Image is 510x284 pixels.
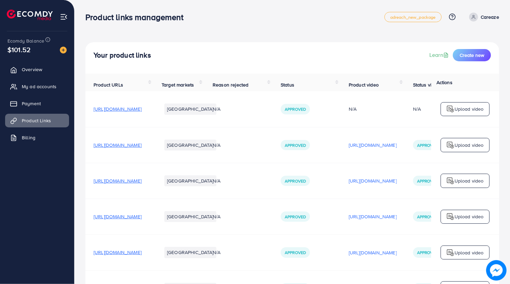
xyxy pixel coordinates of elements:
[7,45,31,54] span: $101.52
[349,212,397,221] p: [URL][DOMAIN_NAME]
[481,13,499,21] p: Careaze
[213,81,248,88] span: Reason rejected
[455,177,484,185] p: Upload video
[164,175,216,186] li: [GEOGRAPHIC_DATA]
[455,212,484,221] p: Upload video
[413,106,421,112] div: N/A
[94,249,142,256] span: [URL][DOMAIN_NAME]
[5,97,69,110] a: Payment
[413,81,440,88] span: Status video
[455,105,484,113] p: Upload video
[446,249,455,257] img: logo
[285,106,306,112] span: Approved
[164,247,216,258] li: [GEOGRAPHIC_DATA]
[417,250,438,255] span: Approved
[460,52,484,59] span: Create new
[349,249,397,257] p: [URL][DOMAIN_NAME]
[7,10,53,20] img: logo
[22,83,56,90] span: My ad accounts
[164,104,216,114] li: [GEOGRAPHIC_DATA]
[349,106,397,112] div: N/A
[164,140,216,151] li: [GEOGRAPHIC_DATA]
[486,260,507,281] img: image
[417,214,438,220] span: Approved
[162,81,194,88] span: Target markets
[285,250,306,255] span: Approved
[94,177,142,184] span: [URL][DOMAIN_NAME]
[349,177,397,185] p: [URL][DOMAIN_NAME]
[5,63,69,76] a: Overview
[417,178,438,184] span: Approved
[85,12,189,22] h3: Product links management
[5,131,69,144] a: Billing
[60,13,68,21] img: menu
[213,177,220,184] span: N/A
[94,81,123,88] span: Product URLs
[384,12,442,22] a: adreach_new_package
[453,49,491,61] button: Create new
[22,66,42,73] span: Overview
[164,211,216,222] li: [GEOGRAPHIC_DATA]
[213,213,220,220] span: N/A
[7,37,44,44] span: Ecomdy Balance
[60,47,67,53] img: image
[213,142,220,148] span: N/A
[213,106,220,112] span: N/A
[349,141,397,149] p: [URL][DOMAIN_NAME]
[446,141,455,149] img: logo
[349,81,379,88] span: Product video
[22,117,51,124] span: Product Links
[94,106,142,112] span: [URL][DOMAIN_NAME]
[94,213,142,220] span: [URL][DOMAIN_NAME]
[446,105,455,113] img: logo
[281,81,294,88] span: Status
[455,141,484,149] p: Upload video
[466,13,499,21] a: Careaze
[285,178,306,184] span: Approved
[5,80,69,93] a: My ad accounts
[22,134,35,141] span: Billing
[437,79,453,86] span: Actions
[5,114,69,127] a: Product Links
[285,214,306,220] span: Approved
[417,142,438,148] span: Approved
[94,142,142,148] span: [URL][DOMAIN_NAME]
[22,100,41,107] span: Payment
[446,212,455,221] img: logo
[455,249,484,257] p: Upload video
[429,51,450,59] a: Learn
[446,177,455,185] img: logo
[94,51,151,60] h4: Your product links
[213,249,220,256] span: N/A
[285,142,306,148] span: Approved
[390,15,436,19] span: adreach_new_package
